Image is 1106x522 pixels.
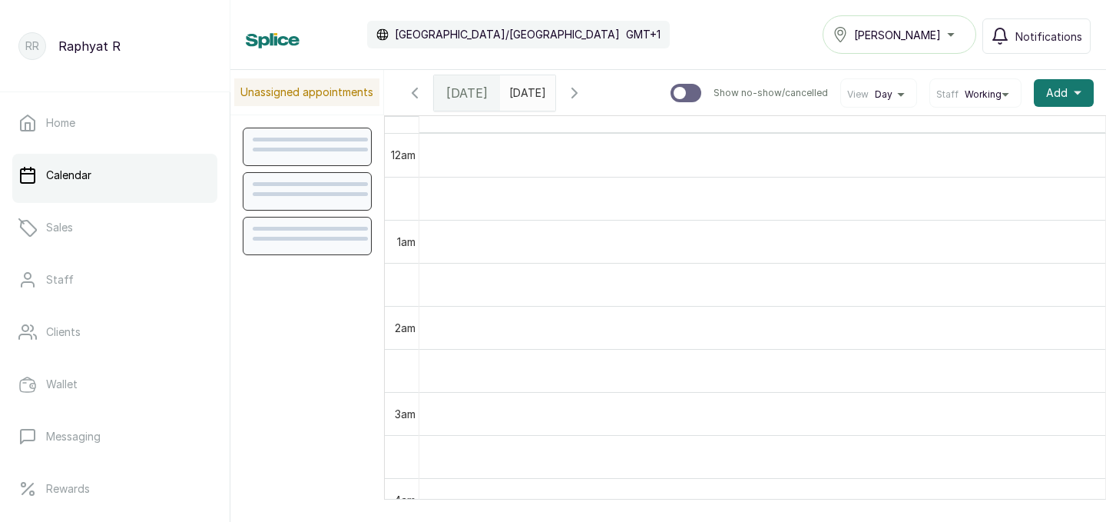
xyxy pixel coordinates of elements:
[46,377,78,392] p: Wallet
[1034,79,1094,107] button: Add
[46,481,90,497] p: Rewards
[847,88,910,101] button: ViewDay
[12,206,217,249] a: Sales
[46,115,75,131] p: Home
[12,101,217,145] a: Home
[46,168,91,183] p: Calendar
[234,78,379,106] p: Unassigned appointments
[12,258,217,301] a: Staff
[12,154,217,197] a: Calendar
[391,492,419,508] div: 4am
[392,406,419,422] div: 3am
[388,147,419,163] div: 12am
[714,87,828,99] p: Show no-show/cancelled
[392,320,419,336] div: 2am
[847,88,869,101] span: View
[46,429,101,444] p: Messaging
[12,363,217,406] a: Wallet
[434,75,500,111] div: [DATE]
[936,88,1015,101] button: StaffWorking
[854,27,941,43] span: [PERSON_NAME]
[46,324,81,340] p: Clients
[58,37,121,55] p: Raphyat R
[936,88,959,101] span: Staff
[446,84,488,102] span: [DATE]
[25,38,39,54] p: RR
[965,88,1002,101] span: Working
[1046,85,1068,101] span: Add
[1015,28,1082,45] span: Notifications
[626,27,661,42] p: GMT+1
[12,311,217,354] a: Clients
[46,220,73,235] p: Sales
[823,15,976,54] button: [PERSON_NAME]
[12,467,217,510] a: Rewards
[875,88,892,101] span: Day
[394,234,419,250] div: 1am
[982,18,1091,54] button: Notifications
[46,272,74,288] p: Staff
[395,27,620,42] p: [GEOGRAPHIC_DATA]/[GEOGRAPHIC_DATA]
[12,415,217,458] a: Messaging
